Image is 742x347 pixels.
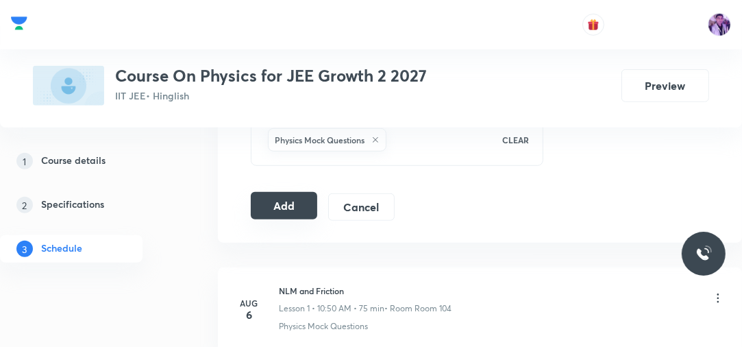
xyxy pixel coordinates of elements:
[33,66,104,106] img: A3F6D7B3-1BDF-4723-9D43-D82DABDFE17A_plus.png
[502,134,529,146] p: CLEAR
[16,153,33,169] p: 1
[235,309,262,320] h4: 6
[328,193,395,221] button: Cancel
[279,302,384,315] p: Lesson 1 • 10:50 AM • 75 min
[115,88,427,103] p: IIT JEE • Hinglish
[695,246,712,262] img: ttu
[384,302,452,315] p: • Room Room 104
[235,297,262,309] h6: Aug
[41,197,104,213] h5: Specifications
[279,285,452,297] h6: NLM and Friction
[708,13,731,36] img: preeti Tripathi
[16,197,33,213] p: 2
[16,241,33,257] p: 3
[582,14,604,36] button: avatar
[11,13,27,34] img: Company Logo
[115,66,427,86] h3: Course On Physics for JEE Growth 2 2027
[621,69,709,102] button: Preview
[587,19,599,31] img: avatar
[41,153,106,169] h5: Course details
[11,13,27,37] a: Company Logo
[41,241,82,257] h5: Schedule
[251,192,317,219] button: Add
[275,134,364,146] h6: Physics Mock Questions
[279,320,368,333] p: Physics Mock Questions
